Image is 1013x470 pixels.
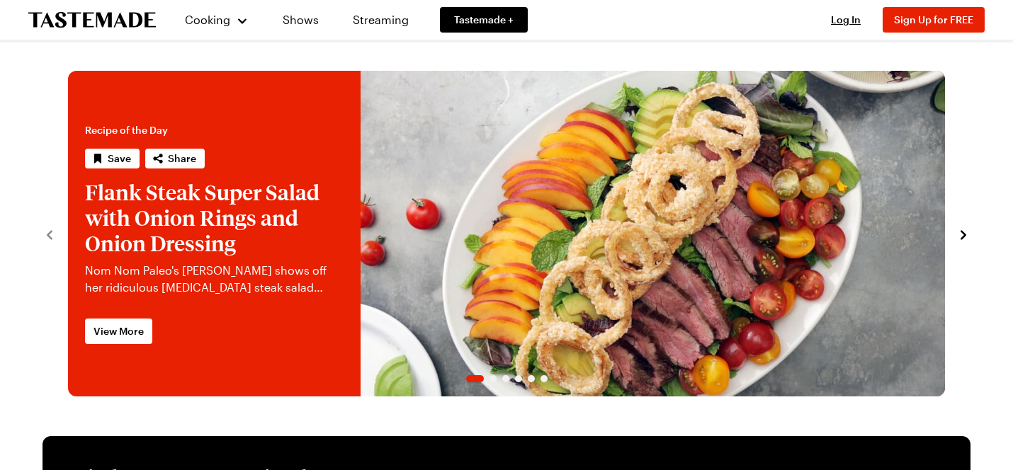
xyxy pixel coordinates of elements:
span: Go to slide 2 [489,375,497,382]
button: navigate to next item [956,225,970,242]
span: Save [108,151,131,166]
button: Share [145,149,205,168]
a: View More [85,319,152,344]
span: Go to slide 4 [515,375,522,382]
span: Go to slide 5 [528,375,535,382]
button: navigate to previous item [43,225,57,242]
span: Share [168,151,196,166]
div: 1 / 6 [68,71,945,396]
span: Go to slide 6 [541,375,548,382]
span: Go to slide 3 [502,375,509,382]
span: Cooking [185,13,230,26]
span: Go to slide 1 [466,375,484,382]
a: Tastemade + [440,7,528,33]
button: Cooking [184,3,249,37]
span: Tastemade + [454,13,514,27]
a: To Tastemade Home Page [28,12,156,28]
button: Log In [817,13,874,27]
span: Log In [831,13,861,25]
button: Save recipe [85,149,140,168]
span: View More [94,324,144,338]
span: Sign Up for FREE [894,13,973,25]
button: Sign Up for FREE [883,7,985,33]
